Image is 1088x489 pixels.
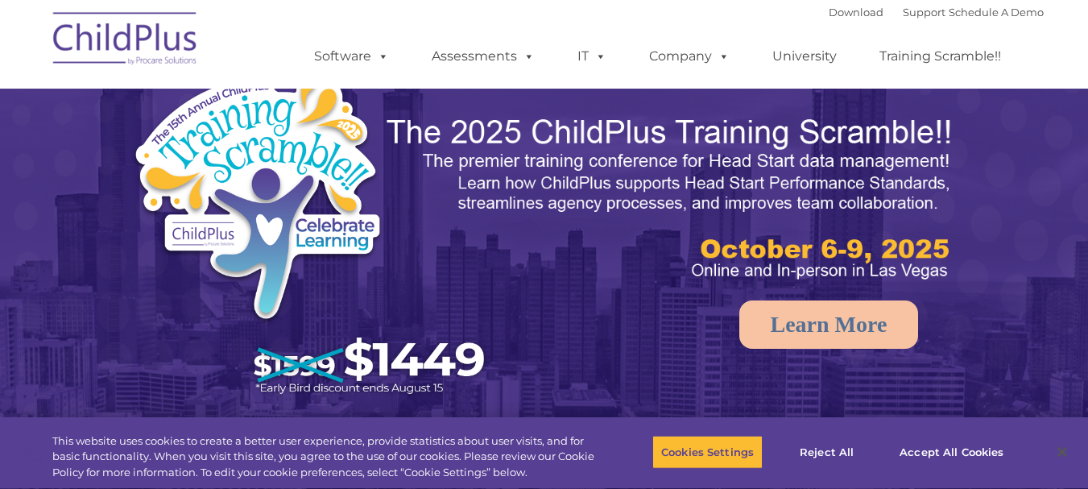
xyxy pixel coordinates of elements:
a: Company [633,40,746,73]
a: Download [829,6,883,19]
button: Accept All Cookies [891,435,1012,469]
a: IT [561,40,623,73]
button: Cookies Settings [652,435,763,469]
a: Software [298,40,405,73]
div: This website uses cookies to create a better user experience, provide statistics about user visit... [52,433,598,481]
a: Learn More [739,300,919,349]
a: University [756,40,853,73]
button: Reject All [776,435,877,469]
a: Assessments [416,40,551,73]
a: Training Scramble!! [863,40,1017,73]
a: Schedule A Demo [949,6,1044,19]
font: | [829,6,1044,19]
a: Support [903,6,945,19]
button: Close [1045,434,1080,470]
img: ChildPlus by Procare Solutions [45,1,206,81]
